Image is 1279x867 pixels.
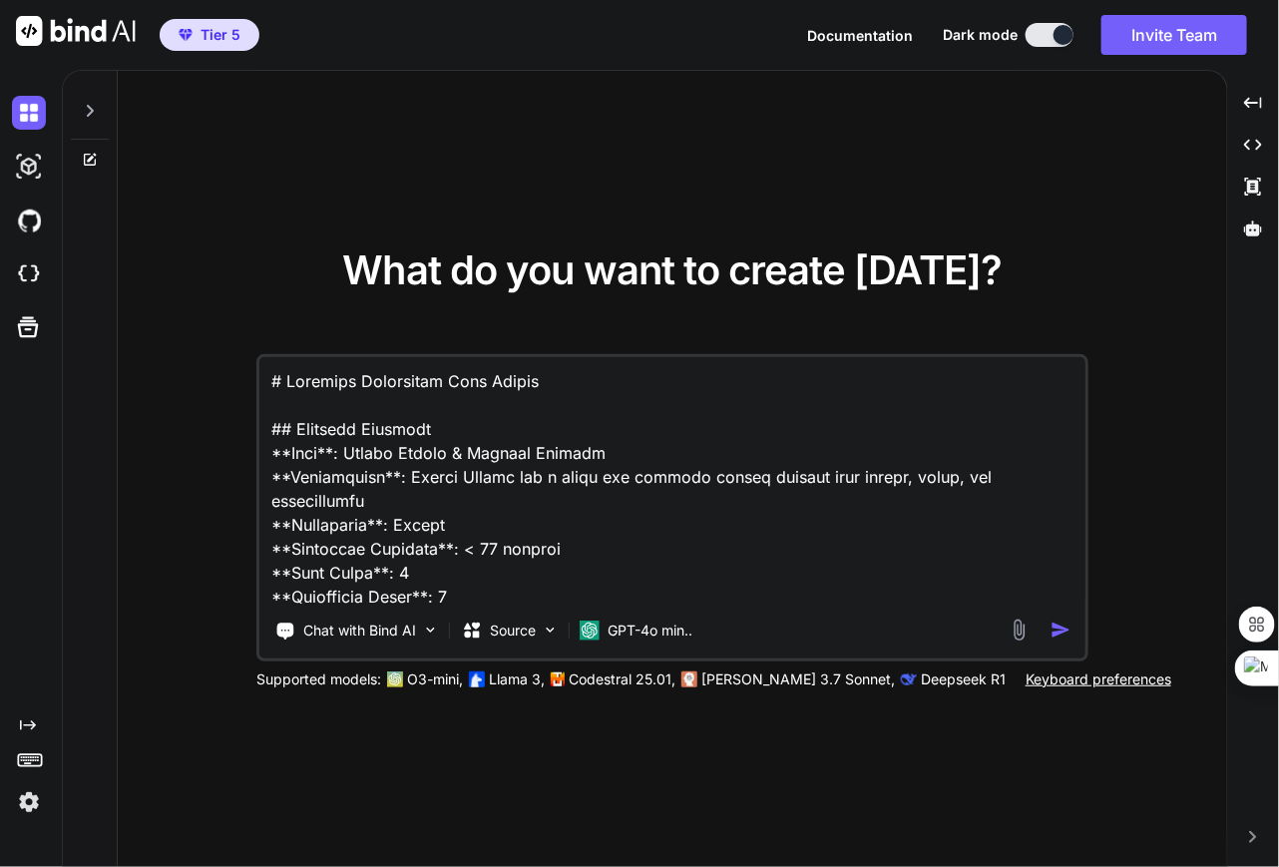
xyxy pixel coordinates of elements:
p: [PERSON_NAME] 3.7 Sonnet, [701,669,895,689]
p: GPT-4o min.. [608,621,692,641]
span: Documentation [807,27,913,44]
button: premiumTier 5 [160,19,259,51]
textarea: # Loremips Dolorsitam Cons Adipis ## Elitsedd Eiusmodt **Inci**: Utlabo Etdolo & Magnaal Enimadm ... [259,357,1085,605]
span: Tier 5 [201,25,240,45]
img: GPT-4o mini [580,621,600,641]
p: Llama 3, [489,669,545,689]
img: Mistral-AI [551,672,565,686]
img: settings [12,785,46,819]
img: Pick Tools [422,622,439,639]
img: claude [901,671,917,687]
img: claude [681,671,697,687]
img: Llama2 [469,671,485,687]
button: Invite Team [1101,15,1247,55]
p: Chat with Bind AI [303,621,416,641]
img: githubDark [12,204,46,237]
span: Dark mode [943,25,1018,45]
p: Deepseek R1 [921,669,1006,689]
span: What do you want to create [DATE]? [342,245,1002,294]
img: GPT-4 [387,671,403,687]
img: cloudideIcon [12,257,46,291]
button: Documentation [807,25,913,46]
img: attachment [1008,619,1031,642]
p: Source [490,621,536,641]
img: darkChat [12,96,46,130]
img: Bind AI [16,16,136,46]
p: O3-mini, [407,669,463,689]
p: Supported models: [256,669,381,689]
img: premium [179,29,193,41]
p: Keyboard preferences [1026,669,1171,689]
p: Codestral 25.01, [569,669,675,689]
img: darkAi-studio [12,150,46,184]
img: icon [1051,620,1071,641]
img: Pick Models [542,622,559,639]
